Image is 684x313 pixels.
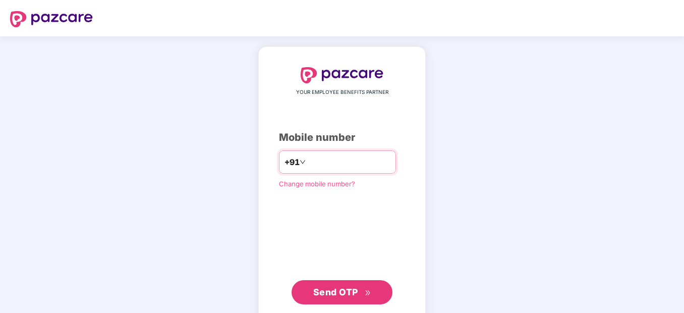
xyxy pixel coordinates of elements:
span: +91 [284,156,300,169]
img: logo [10,11,93,27]
a: Change mobile number? [279,180,355,188]
div: Mobile number [279,130,405,145]
img: logo [301,67,383,83]
span: double-right [365,290,371,296]
span: YOUR EMPLOYEE BENEFITS PARTNER [296,88,388,96]
button: Send OTPdouble-right [292,280,392,304]
span: down [300,159,306,165]
span: Send OTP [313,287,358,297]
